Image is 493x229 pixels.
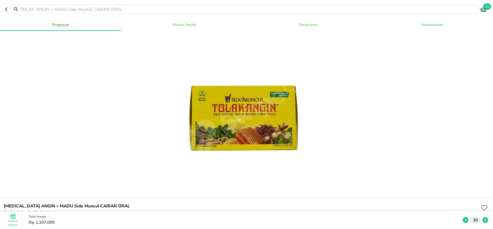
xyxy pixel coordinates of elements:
[4,210,479,216] p: DUS, 12 SACHET @ 15 ML
[7,214,19,227] button: Produk Serupa
[2,22,119,28] span: Ringkasan
[4,203,479,210] h6: [MEDICAL_DATA] ANGIN + MADU Sido Muncul CAIRAN ORAL
[374,22,491,28] span: Rekomendasi
[250,22,367,28] span: Pengiriman
[126,22,243,28] span: Rincian Produk
[7,220,19,227] p: Produk Serupa
[29,219,462,226] p: Rp 1.197.000
[20,6,477,13] input: TOLAK ANGIN + MADU Sido Muncul CAIRAN ORAL
[471,217,479,223] p: 30
[479,5,488,14] button: 32
[483,3,491,10] span: 32
[470,217,481,223] button: 30
[29,215,462,219] p: Total Harga :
